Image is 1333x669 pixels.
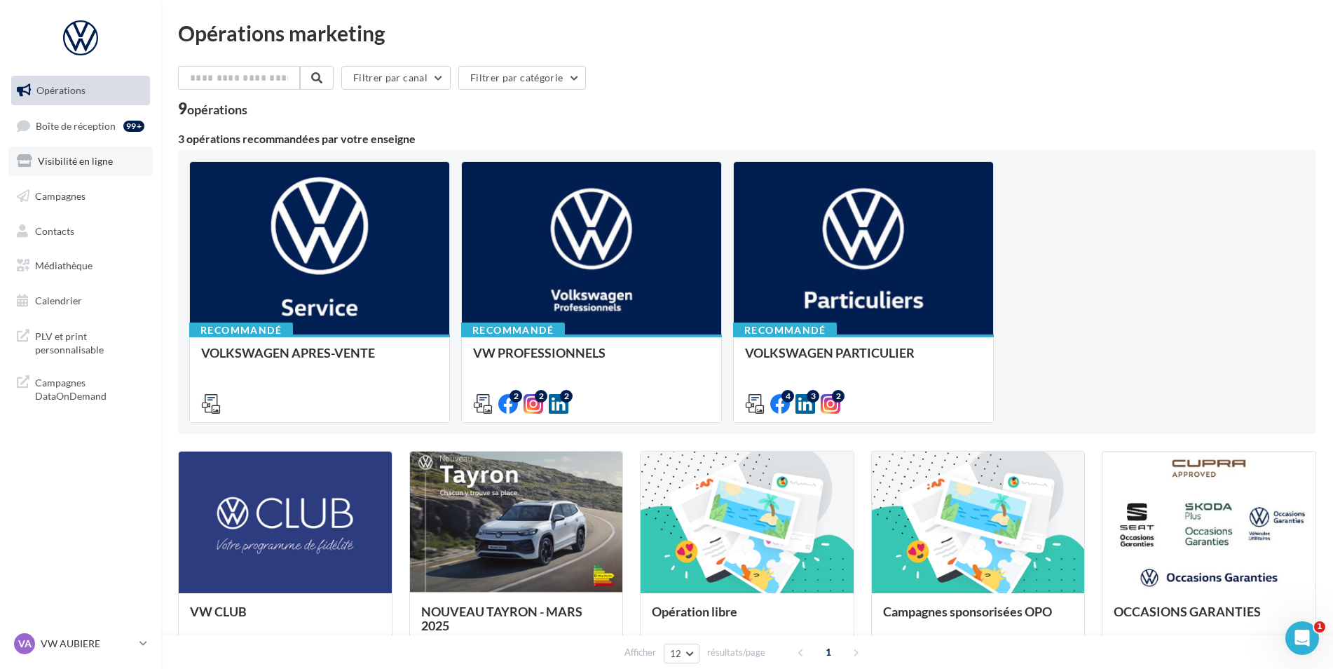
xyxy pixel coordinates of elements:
span: résultats/page [707,646,765,659]
span: PLV et print personnalisable [35,327,144,357]
span: VOLKSWAGEN APRES-VENTE [201,345,375,360]
button: Filtrer par catégorie [458,66,586,90]
span: VW CLUB [190,604,247,619]
a: Opérations [8,76,153,105]
span: Contacts [35,224,74,236]
span: OCCASIONS GARANTIES [1114,604,1261,619]
span: Opération libre [652,604,737,619]
a: Campagnes DataOnDemand [8,367,153,409]
div: Recommandé [189,323,293,338]
div: 2 [560,390,573,403]
div: 3 [807,390,819,403]
span: NOUVEAU TAYRON - MARS 2025 [421,604,582,633]
a: VA VW AUBIERE [11,630,150,657]
span: Campagnes DataOnDemand [35,373,144,403]
div: Recommandé [461,323,565,338]
button: Filtrer par canal [341,66,451,90]
a: Campagnes [8,182,153,211]
div: 2 [510,390,522,403]
p: VW AUBIERE [41,637,134,651]
div: 4 [781,390,794,403]
a: Visibilité en ligne [8,147,153,176]
span: Opérations [36,84,86,96]
span: Afficher [624,646,656,659]
div: Opérations marketing [178,22,1316,43]
button: 12 [664,644,699,663]
a: Contacts [8,217,153,246]
div: 99+ [123,121,144,132]
span: Calendrier [35,295,82,306]
div: 2 [535,390,547,403]
a: Médiathèque [8,251,153,281]
div: opérations [187,103,247,116]
a: Calendrier [8,286,153,316]
div: 9 [178,101,247,116]
span: 12 [670,648,682,659]
span: 1 [817,641,840,663]
a: PLV et print personnalisable [8,321,153,363]
span: Médiathèque [35,259,93,271]
iframe: Intercom live chat [1285,621,1319,655]
span: VOLKSWAGEN PARTICULIER [745,345,915,360]
div: 3 opérations recommandées par votre enseigne [178,133,1316,144]
div: Recommandé [733,323,837,338]
span: VW PROFESSIONNELS [473,345,606,360]
div: 2 [832,390,845,403]
span: VA [18,637,32,651]
a: Boîte de réception99+ [8,111,153,141]
span: Boîte de réception [36,119,116,131]
span: Campagnes [35,190,86,202]
span: Visibilité en ligne [38,155,113,167]
span: Campagnes sponsorisées OPO [883,604,1052,619]
span: 1 [1314,621,1325,633]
